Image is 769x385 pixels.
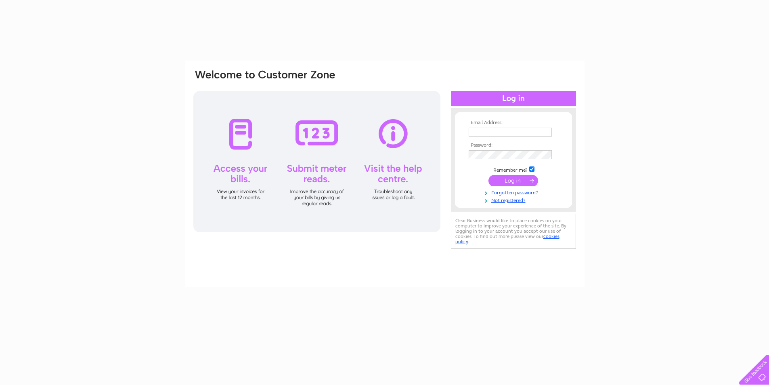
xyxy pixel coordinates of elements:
[488,175,538,186] input: Submit
[469,188,560,196] a: Forgotten password?
[467,120,560,126] th: Email Address:
[467,165,560,173] td: Remember me?
[455,234,559,244] a: cookies policy
[469,196,560,204] a: Not registered?
[451,214,576,249] div: Clear Business would like to place cookies on your computer to improve your experience of the sit...
[467,143,560,148] th: Password:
